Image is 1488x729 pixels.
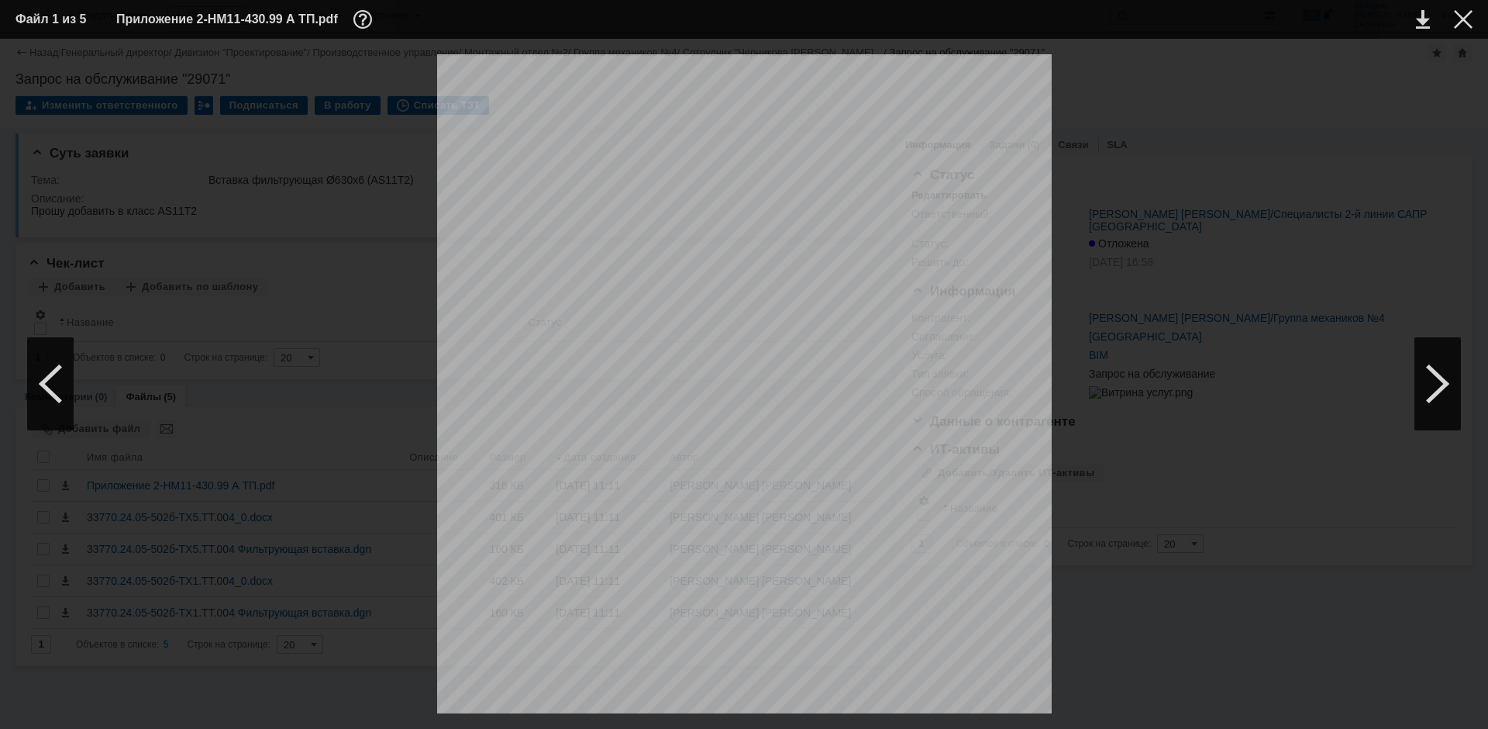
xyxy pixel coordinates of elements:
[353,10,377,29] div: Дополнительная информация о файле (F11)
[1454,10,1472,29] div: Закрыть окно (Esc)
[15,13,93,26] div: Файл 1 из 5
[1416,10,1430,29] div: Скачать файл
[27,337,74,430] div: Предыдущий файл
[116,10,377,29] div: Приложение 2-НМ11-430.99 А ТП.pdf
[1414,337,1461,430] div: Следующий файл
